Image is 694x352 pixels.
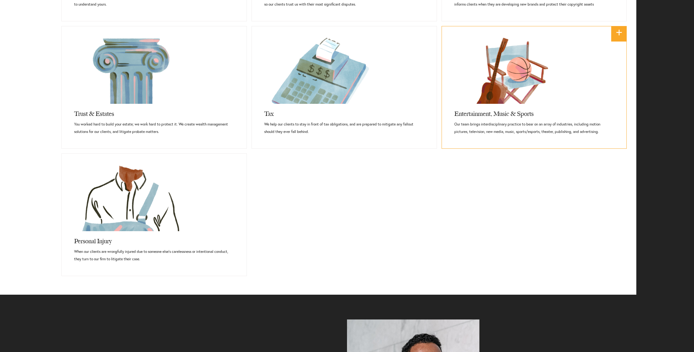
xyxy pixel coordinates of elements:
a: Personal InjuryWhen our clients are wrongfully injured due to someone else’s carelessness or inte... [62,231,247,276]
h3: Personal Injury [74,231,234,248]
h3: Trust & Estates [74,104,234,121]
a: Entertainment, Music & SportsOur team brings interdisciplinary practice to bear on an array of in... [442,104,627,148]
h3: Entertainment, Music & Sports [454,104,614,121]
p: When our clients are wrongfully injured due to someone else’s carelessness or intentional conduct... [74,248,234,263]
p: You worked hard to build your estate; we work hard to protect it. We create wealth management sol... [74,121,234,135]
p: We help our clients to stay in front of tax obligations, and are prepared to mitigate any fallout... [264,121,424,135]
a: + [611,26,627,42]
a: Trust & EstatesYou worked hard to build your estate; we work hard to protect it. We create wealth... [62,104,247,148]
p: Our team brings interdisciplinary practice to bear on an array of industries, including motion pi... [454,121,614,135]
h3: Tax [264,104,424,121]
a: TaxWe help our clients to stay in front of tax obligations, and are prepared to mitigate any fall... [252,104,437,148]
